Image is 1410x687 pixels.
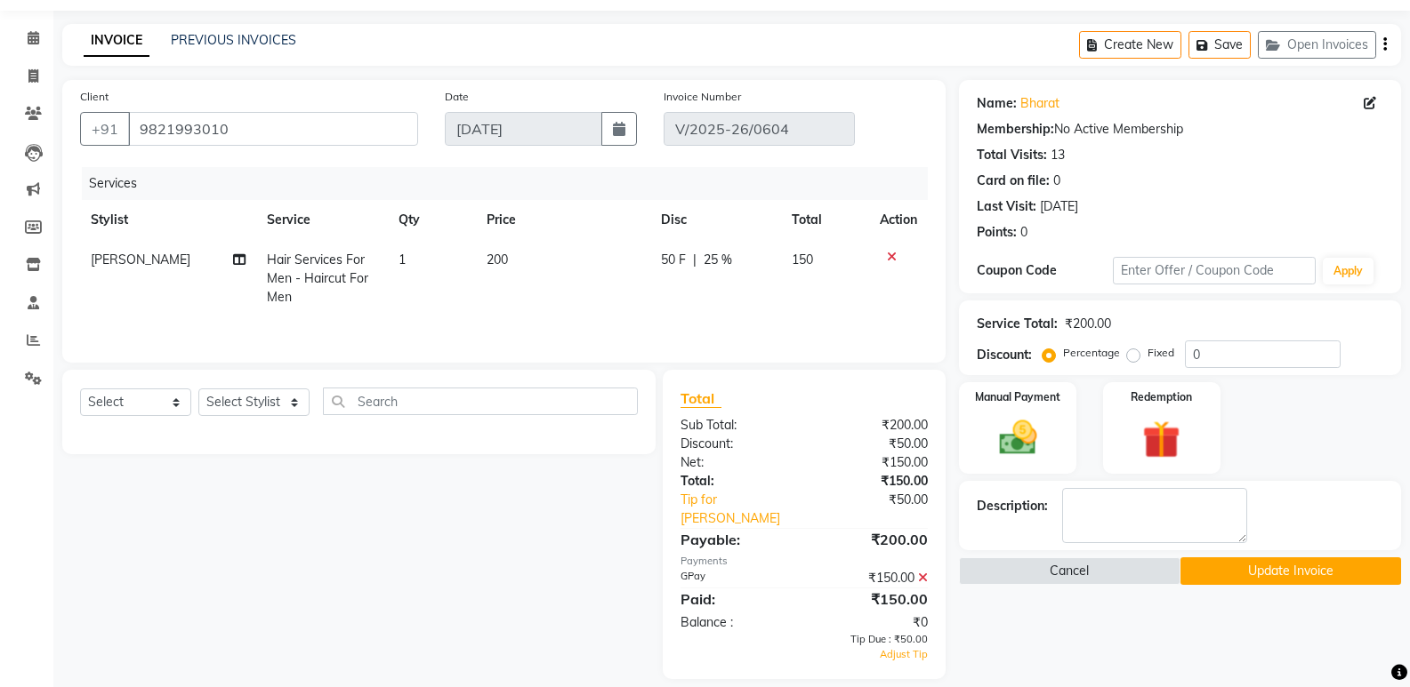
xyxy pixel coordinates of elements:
[80,112,130,146] button: +91
[667,613,804,632] div: Balance :
[804,588,941,610] div: ₹150.00
[1188,31,1251,59] button: Save
[693,251,697,269] span: |
[91,252,190,268] span: [PERSON_NAME]
[977,120,1054,139] div: Membership:
[977,197,1036,216] div: Last Visit:
[667,416,804,435] div: Sub Total:
[1020,223,1027,242] div: 0
[476,200,650,240] th: Price
[1051,146,1065,164] div: 13
[804,416,941,435] div: ₹200.00
[667,529,804,550] div: Payable:
[323,387,638,415] input: Search
[1148,345,1174,361] label: Fixed
[977,497,1048,515] div: Description:
[804,632,941,647] div: Tip Due : ₹50.00
[1020,94,1060,113] a: Bharat
[987,416,1049,459] img: _cash.svg
[1258,31,1376,59] button: Open Invoices
[388,200,476,240] th: Qty
[1131,416,1192,463] img: _gift.svg
[804,453,941,472] div: ₹150.00
[681,554,928,569] div: Payments
[1180,557,1401,585] button: Update Invoice
[1131,389,1192,405] label: Redemption
[664,89,741,105] label: Invoice Number
[128,112,418,146] input: Search by Name/Mobile/Email/Code
[1053,172,1060,190] div: 0
[792,252,813,268] span: 150
[781,200,869,240] th: Total
[80,200,256,240] th: Stylist
[977,172,1050,190] div: Card on file:
[977,146,1047,164] div: Total Visits:
[1063,345,1120,361] label: Percentage
[869,200,928,240] th: Action
[977,120,1383,139] div: No Active Membership
[804,569,941,587] div: ₹150.00
[267,252,368,305] span: Hair Services For Men - Haircut For Men
[661,251,686,269] span: 50 F
[704,251,732,269] span: 25 %
[445,89,469,105] label: Date
[82,167,941,200] div: Services
[1113,257,1316,284] input: Enter Offer / Coupon Code
[487,252,508,268] span: 200
[667,435,804,453] div: Discount:
[667,569,804,587] div: GPay
[804,472,941,491] div: ₹150.00
[1040,197,1078,216] div: [DATE]
[1065,315,1111,333] div: ₹200.00
[827,491,941,528] div: ₹50.00
[667,491,827,528] a: Tip for [PERSON_NAME]
[1079,31,1181,59] button: Create New
[977,261,1112,280] div: Coupon Code
[977,315,1058,333] div: Service Total:
[171,32,296,48] a: PREVIOUS INVOICES
[804,435,941,453] div: ₹50.00
[959,557,1180,585] button: Cancel
[977,346,1032,364] div: Discount:
[80,89,109,105] label: Client
[804,529,941,550] div: ₹200.00
[650,200,782,240] th: Disc
[667,588,804,610] div: Paid:
[84,25,149,57] a: INVOICE
[681,389,721,408] span: Total
[399,252,406,268] span: 1
[256,200,388,240] th: Service
[804,613,941,632] div: ₹0
[1323,258,1374,284] button: Apply
[880,648,928,660] span: Adjust Tip
[667,472,804,491] div: Total:
[667,453,804,472] div: Net:
[975,389,1060,405] label: Manual Payment
[977,94,1017,113] div: Name:
[977,223,1017,242] div: Points:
